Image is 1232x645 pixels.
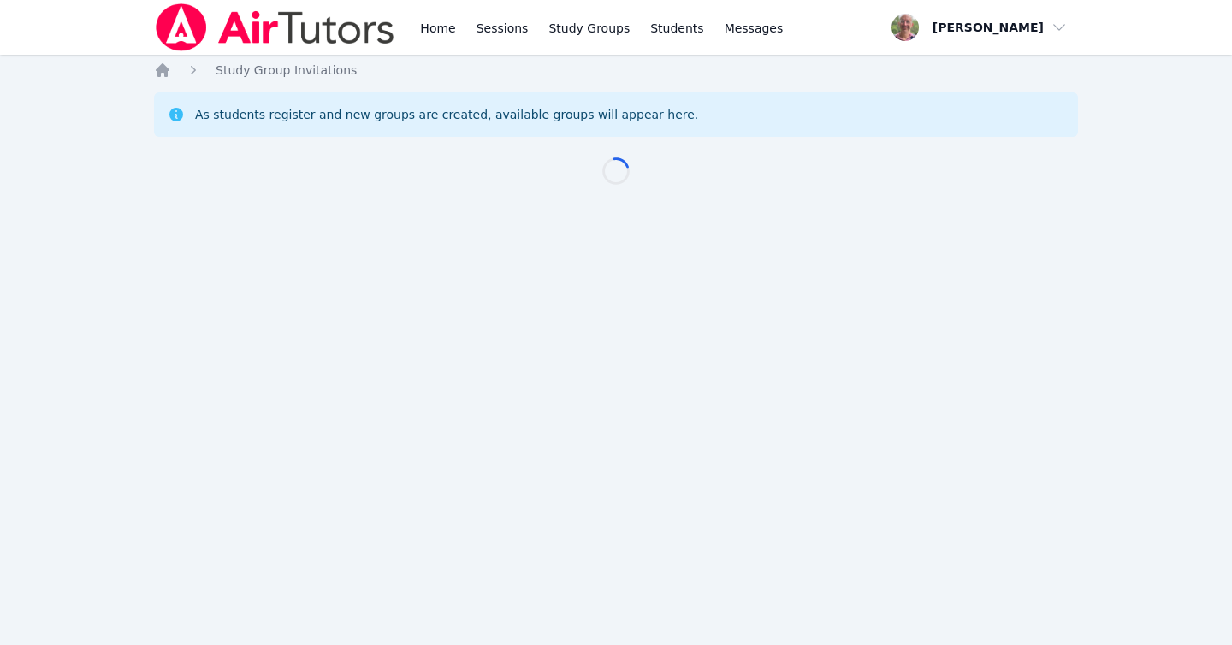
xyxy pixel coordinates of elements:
div: As students register and new groups are created, available groups will appear here. [195,106,698,123]
span: Study Group Invitations [216,63,357,77]
nav: Breadcrumb [154,62,1078,79]
img: Air Tutors [154,3,396,51]
span: Messages [725,20,784,37]
a: Study Group Invitations [216,62,357,79]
